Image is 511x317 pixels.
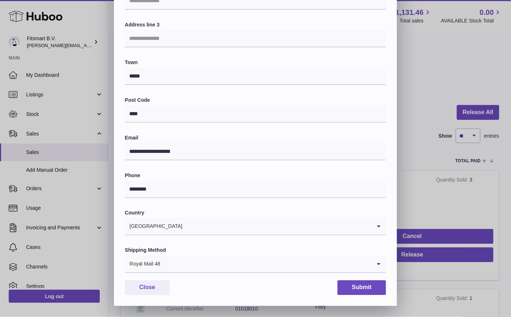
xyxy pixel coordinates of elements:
[125,172,386,179] label: Phone
[125,218,386,235] div: Search for option
[338,280,386,295] button: Submit
[125,210,386,217] label: Country
[125,59,386,66] label: Town
[183,218,372,235] input: Search for option
[125,256,161,272] span: Royal Mail 48
[125,21,386,28] label: Address line 3
[125,97,386,104] label: Post Code
[125,280,170,295] button: Close
[125,256,386,273] div: Search for option
[161,256,372,272] input: Search for option
[125,134,386,141] label: Email
[125,218,183,235] span: [GEOGRAPHIC_DATA]
[125,247,386,254] label: Shipping Method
